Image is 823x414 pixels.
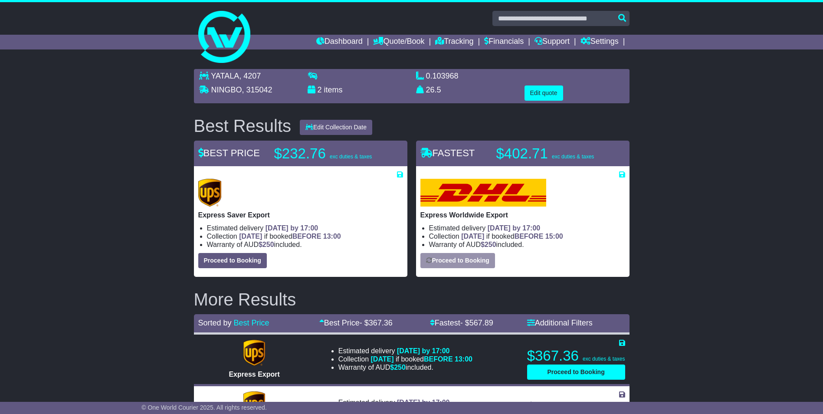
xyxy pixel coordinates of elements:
[190,116,296,135] div: Best Results
[390,364,406,371] span: $
[525,85,563,101] button: Edit quote
[229,371,279,378] span: Express Export
[316,35,363,49] a: Dashboard
[429,240,625,249] li: Warranty of AUD included.
[420,253,495,268] button: Proceed to Booking
[239,233,341,240] span: if booked
[527,347,625,365] p: $367.36
[330,154,372,160] span: exc duties & taxes
[580,35,619,49] a: Settings
[259,241,274,248] span: $
[141,404,267,411] span: © One World Courier 2025. All rights reserved.
[262,241,274,248] span: 250
[371,355,394,363] span: [DATE]
[455,355,472,363] span: 13:00
[211,85,242,94] span: NINGBO
[545,233,563,240] span: 15:00
[481,241,496,248] span: $
[397,399,450,406] span: [DATE] by 17:00
[460,319,493,327] span: - $
[369,319,393,327] span: 367.36
[461,233,484,240] span: [DATE]
[469,319,493,327] span: 567.89
[429,224,625,232] li: Estimated delivery
[323,233,341,240] span: 13:00
[430,319,493,327] a: Fastest- $567.89
[373,35,424,49] a: Quote/Book
[324,85,343,94] span: items
[394,364,406,371] span: 250
[338,355,472,363] li: Collection
[397,347,450,355] span: [DATE] by 17:00
[552,154,594,160] span: exc duties & taxes
[420,148,475,158] span: FASTEST
[198,211,403,219] p: Express Saver Export
[274,145,383,162] p: $232.76
[319,319,393,327] a: Best Price- $367.36
[207,232,403,240] li: Collection
[338,363,472,371] li: Warranty of AUD included.
[583,356,625,362] span: exc duties & taxes
[211,72,239,80] span: YATALA
[426,72,459,80] span: 0.103968
[239,72,261,80] span: , 4207
[435,35,473,49] a: Tracking
[527,319,593,327] a: Additional Filters
[534,35,570,49] a: Support
[527,365,625,380] button: Proceed to Booking
[198,319,232,327] span: Sorted by
[485,241,496,248] span: 250
[207,224,403,232] li: Estimated delivery
[424,355,453,363] span: BEFORE
[496,145,605,162] p: $402.71
[420,179,546,207] img: DHL: Express Worldwide Export
[292,233,321,240] span: BEFORE
[198,179,222,207] img: UPS (new): Express Saver Export
[371,355,472,363] span: if booked
[300,120,372,135] button: Edit Collection Date
[207,240,403,249] li: Warranty of AUD included.
[239,233,262,240] span: [DATE]
[318,85,322,94] span: 2
[461,233,563,240] span: if booked
[234,319,269,327] a: Best Price
[426,85,441,94] span: 26.5
[338,347,472,355] li: Estimated delivery
[242,85,272,94] span: , 315042
[198,148,260,158] span: BEST PRICE
[420,211,625,219] p: Express Worldwide Export
[338,398,472,407] li: Estimated delivery
[488,224,541,232] span: [DATE] by 17:00
[198,253,267,268] button: Proceed to Booking
[194,290,630,309] h2: More Results
[484,35,524,49] a: Financials
[266,224,318,232] span: [DATE] by 17:00
[360,319,393,327] span: - $
[243,340,265,366] img: UPS (new): Express Export
[515,233,544,240] span: BEFORE
[429,232,625,240] li: Collection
